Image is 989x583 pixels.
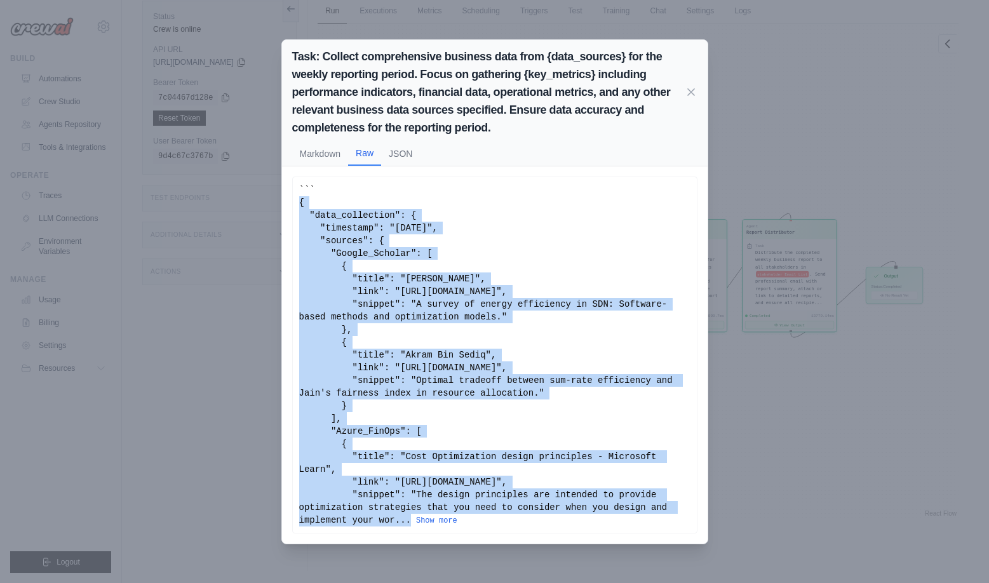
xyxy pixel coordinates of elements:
[292,48,685,137] h2: Task: Collect comprehensive business data from {data_sources} for the weekly reporting period. Fo...
[292,142,349,166] button: Markdown
[299,184,690,526] div: ``` { "data_collection": { "timestamp": "[DATE]", "sources": { "Google_Scholar": [ { "title": "[P...
[348,142,381,166] button: Raw
[381,142,420,166] button: JSON
[416,516,457,526] button: Show more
